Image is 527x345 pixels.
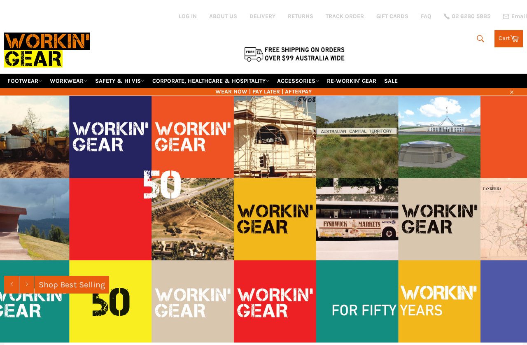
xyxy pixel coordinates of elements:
img: Workin Gear leaders in Workwear, Safety Boots, PPE, Uniforms. Australia's No.1 in Workwear [4,27,90,73]
a: TRACK ORDER [326,12,364,20]
a: Log in [179,13,197,20]
a: CORPORATE, HEALTHCARE & HOSPITALITY [149,74,273,88]
a: 02 6280 5885 [444,14,490,19]
a: Email [503,13,527,20]
a: ABOUT US [209,12,237,20]
a: RETURNS [288,12,313,20]
a: FOOTWEAR [4,74,45,88]
a: RE-WORKIN' GEAR [324,74,380,88]
a: Shop Best Selling [35,276,109,294]
a: Cart [494,30,523,47]
span: Email [511,14,527,19]
a: FAQ [421,12,431,20]
a: SAFETY & HI VIS [92,74,148,88]
a: SALE [381,74,401,88]
a: DELIVERY [250,12,275,20]
span: 02 6280 5885 [452,14,490,19]
a: WORKWEAR [47,74,91,88]
span: WEAR NOW | PAY LATER | AFTERPAY [4,88,523,96]
a: ACCESSORIES [274,74,322,88]
a: GIFT CARDS [376,12,408,20]
img: Flat $9.95 shipping Australia wide [243,45,346,63]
